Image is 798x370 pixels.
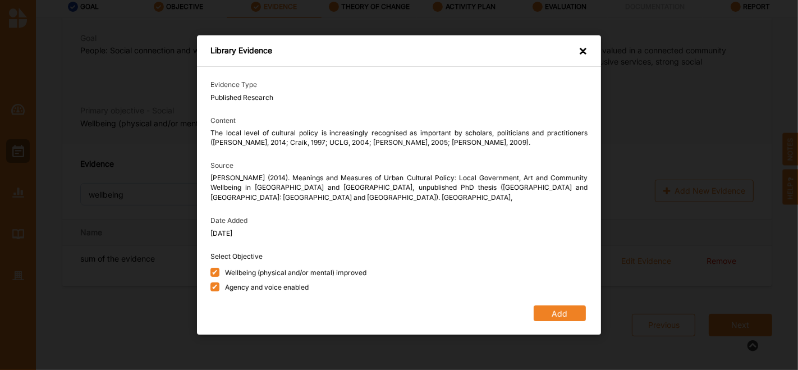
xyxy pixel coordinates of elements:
label: [PERSON_NAME] (2014). Meanings and Measures of Urban Cultural Policy: Local Government, Art and C... [210,173,588,203]
label: Published Research [210,93,273,103]
label: [DATE] [210,229,232,239]
button: Add [534,305,586,321]
div: Evidence Type [210,80,588,89]
div: Content [210,116,588,125]
div: Wellbeing (physical and/or mental) improved [225,268,366,277]
div: × [579,45,588,58]
div: Source [210,161,588,170]
div: Library Evidence [210,45,272,58]
div: Agency and voice enabled [225,282,309,292]
div: Date Added [210,216,588,225]
div: Select Objective [210,252,588,262]
label: The local level of cultural policy is increasingly recognised as important by scholars, politicia... [210,128,588,148]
